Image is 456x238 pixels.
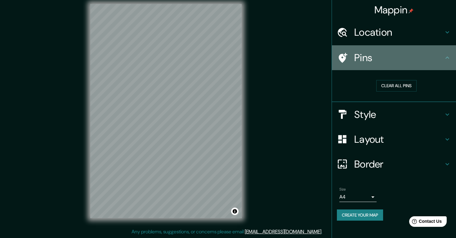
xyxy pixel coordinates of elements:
div: . [323,228,324,236]
div: A4 [339,192,377,202]
h4: Layout [354,133,444,146]
h4: Border [354,158,444,170]
canvas: Map [90,4,242,218]
h4: Pins [354,52,444,64]
div: Location [332,20,456,45]
h4: Style [354,108,444,121]
h4: Mappin [374,4,414,16]
div: Style [332,102,456,127]
img: pin-icon.png [409,8,414,13]
button: Create your map [337,209,383,221]
div: . [322,228,323,236]
div: Border [332,152,456,177]
iframe: Help widget launcher [401,214,449,231]
h4: Location [354,26,444,38]
div: Layout [332,127,456,152]
a: [EMAIL_ADDRESS][DOMAIN_NAME] [245,228,321,235]
label: Size [339,186,346,192]
button: Toggle attribution [231,208,239,215]
button: Clear all pins [376,80,417,92]
div: Pins [332,45,456,70]
p: Any problems, suggestions, or concerns please email . [132,228,322,236]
